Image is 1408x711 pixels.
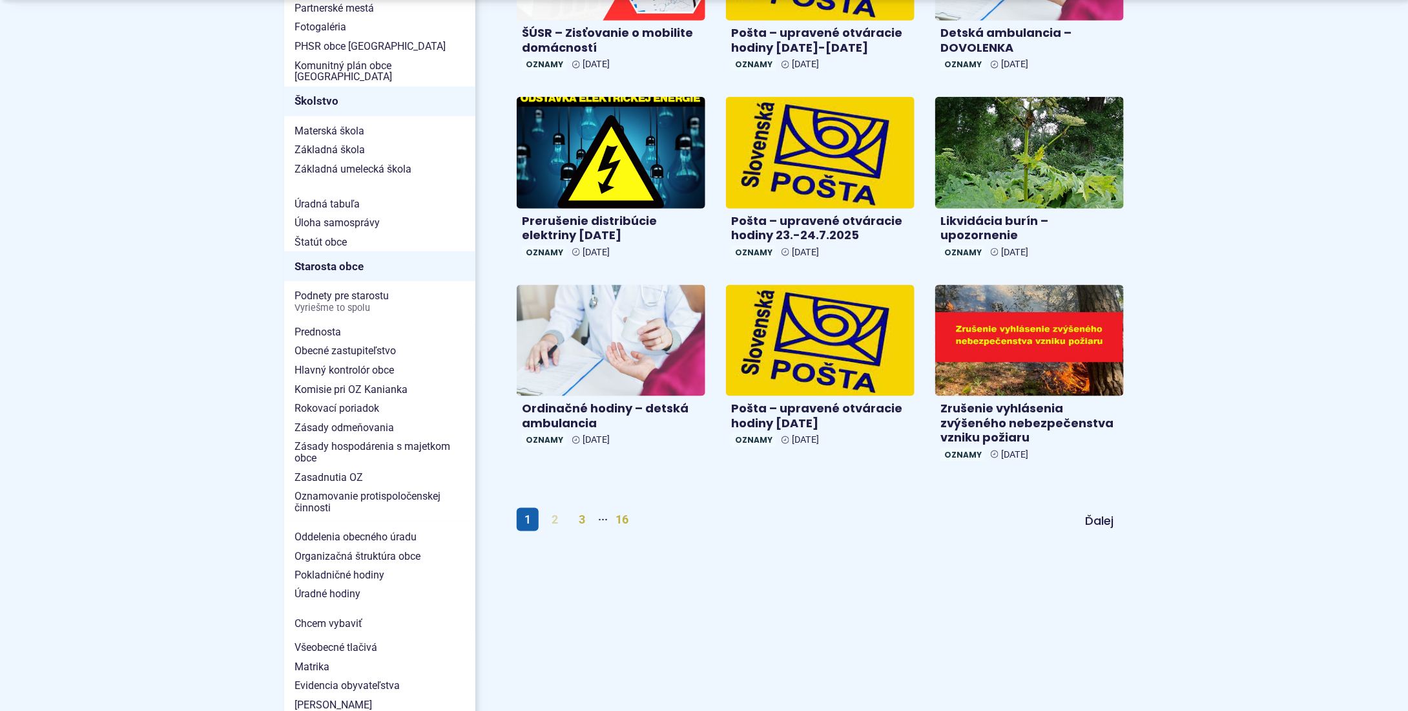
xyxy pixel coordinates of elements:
span: Chcem vybaviť [295,615,465,634]
a: Materská škola [284,122,475,141]
span: Oznamy [522,246,567,259]
span: Oznamy [731,58,776,71]
h4: Zrušenie vyhlásenia zvýšeného nebezpečenstva vzniku požiaru [940,401,1119,445]
h4: Prerušenie distribúcie elektriny [DATE] [522,214,700,243]
span: [DATE] [792,434,819,445]
h4: Detská ambulancia – DOVOLENKA [940,26,1119,55]
span: 1 [517,508,539,531]
span: Školstvo [295,91,465,111]
span: Úloha samosprávy [295,213,465,233]
span: Základná umelecká škola [295,160,465,179]
a: 3 [571,508,593,531]
span: Zásady odmeňovania [295,418,465,438]
h4: ŠÚSR – Zisťovanie o mobilite domácností [522,26,700,55]
a: Rokovací poriadok [284,399,475,418]
a: Základná škola [284,140,475,160]
span: Oznamy [940,58,986,71]
a: Chcem vybaviť [284,615,475,634]
a: Školstvo [284,87,475,116]
a: Ďalej [1075,509,1124,533]
a: Prednosta [284,323,475,342]
span: Podnety pre starostu [295,286,465,317]
span: Obecné zastupiteľstvo [295,341,465,361]
a: Úradná tabuľa [284,195,475,214]
span: Oznamy [940,246,986,259]
a: PHSR obce [GEOGRAPHIC_DATA] [284,37,475,56]
span: Oznamy [731,433,776,447]
a: Zásady hospodárenia s majetkom obce [284,437,475,467]
span: [DATE] [1001,59,1028,70]
span: [DATE] [583,59,610,70]
a: Všeobecné tlačivá [284,639,475,658]
h4: Pošta – upravené otváracie hodiny [DATE]-[DATE] [731,26,909,55]
span: PHSR obce [GEOGRAPHIC_DATA] [295,37,465,56]
span: Oznamy [522,433,567,447]
span: Matrika [295,658,465,677]
span: Všeobecné tlačivá [295,639,465,658]
span: [DATE] [792,247,819,258]
span: Materská škola [295,122,465,141]
span: Pokladničné hodiny [295,566,465,585]
span: Rokovací poriadok [295,399,465,418]
span: [DATE] [583,247,610,258]
a: Oznamovanie protispoločenskej činnosti [284,487,475,517]
a: Organizačná štruktúra obce [284,547,475,566]
span: Organizačná štruktúra obce [295,547,465,566]
span: Vyriešme to spolu [295,303,465,313]
span: Hlavný kontrolór obce [295,361,465,380]
span: Úradná tabuľa [295,195,465,214]
span: Ďalej [1085,513,1113,529]
span: Oddelenia obecného úradu [295,527,465,547]
span: [DATE] [792,59,819,70]
span: [DATE] [1001,247,1028,258]
a: Likvidácia burín – upozornenie Oznamy [DATE] [935,97,1124,264]
a: Pokladničné hodiny [284,566,475,585]
span: Základná škola [295,140,465,160]
a: Úloha samosprávy [284,213,475,233]
span: Prednosta [295,323,465,342]
a: Podnety pre starostuVyriešme to spolu [284,286,475,317]
h4: Pošta – upravené otváracie hodiny [DATE] [731,401,909,430]
a: Pošta – upravené otváracie hodiny [DATE] Oznamy [DATE] [726,285,915,452]
a: Obecné zastupiteľstvo [284,341,475,361]
span: Zasadnutia OZ [295,468,465,487]
a: Starosta obce [284,251,475,281]
span: Zásady hospodárenia s majetkom obce [295,437,465,467]
a: Komunitný plán obce [GEOGRAPHIC_DATA] [284,56,475,87]
span: Štatút obce [295,233,465,252]
span: Fotogaléria [295,17,465,37]
a: Základná umelecká škola [284,160,475,179]
h4: Pošta – upravené otváracie hodiny 23.-24.7.2025 [731,214,909,243]
span: Oznamy [731,246,776,259]
span: Úradné hodiny [295,585,465,604]
a: Evidencia obyvateľstva [284,677,475,696]
span: Oznamovanie protispoločenskej činnosti [295,487,465,517]
span: [DATE] [1001,449,1028,460]
a: Zásady odmeňovania [284,418,475,438]
a: Štatút obce [284,233,475,252]
a: 2 [544,508,566,531]
span: Komisie pri OZ Kanianka [295,380,465,399]
a: Hlavný kontrolór obce [284,361,475,380]
a: Prerušenie distribúcie elektriny [DATE] Oznamy [DATE] [517,97,705,264]
h4: Likvidácia burín – upozornenie [940,214,1119,243]
a: Fotogaléria [284,17,475,37]
span: Oznamy [522,58,567,71]
a: Matrika [284,658,475,677]
a: Zrušenie vyhlásenia zvýšeného nebezpečenstva vzniku požiaru Oznamy [DATE] [935,285,1124,467]
span: Starosta obce [295,257,465,277]
span: ··· [598,508,608,531]
a: Ordinačné hodiny – detská ambulancia Oznamy [DATE] [517,285,705,452]
a: 16 [608,508,636,531]
h4: Ordinačné hodiny – detská ambulancia [522,401,700,430]
span: Evidencia obyvateľstva [295,677,465,696]
a: Komisie pri OZ Kanianka [284,380,475,399]
span: Oznamy [940,448,986,462]
a: Úradné hodiny [284,585,475,604]
a: Pošta – upravené otváracie hodiny 23.-24.7.2025 Oznamy [DATE] [726,97,915,264]
span: Komunitný plán obce [GEOGRAPHIC_DATA] [295,56,465,87]
a: Oddelenia obecného úradu [284,527,475,547]
a: Zasadnutia OZ [284,468,475,487]
span: [DATE] [583,434,610,445]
